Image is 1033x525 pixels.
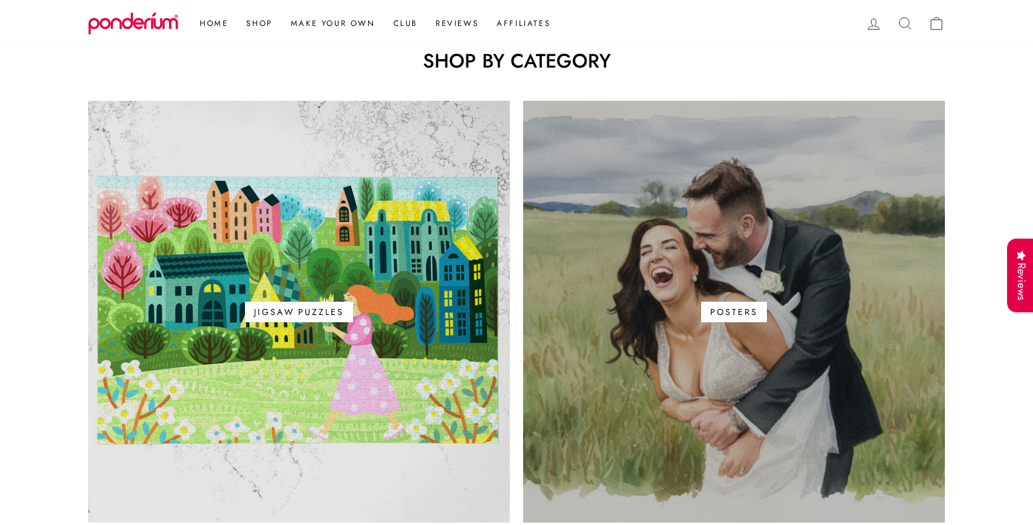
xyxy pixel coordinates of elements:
[88,101,510,523] a: Jigsaw Puzzles
[384,13,427,34] a: Club
[185,13,559,34] ul: Primary
[523,101,945,523] a: Posters
[191,13,237,34] a: Home
[88,51,945,71] h2: Shop by category
[1007,238,1033,313] div: Reviews
[488,13,559,34] a: Affiliates
[701,302,766,322] span: Posters
[282,13,384,34] a: Make Your Own
[427,13,488,34] a: Reviews
[237,13,281,34] a: Shop
[245,302,352,322] span: Jigsaw Puzzles
[88,12,179,35] img: Ponderium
